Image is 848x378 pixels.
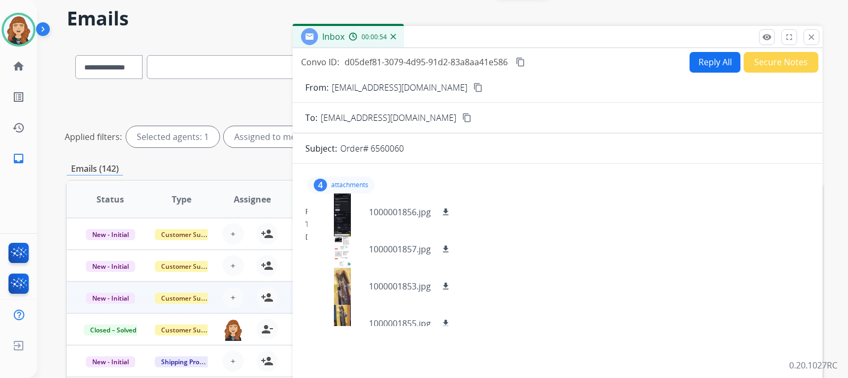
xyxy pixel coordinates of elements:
span: New - Initial [86,261,135,272]
p: 1000001855.jpg [369,317,431,330]
span: New - Initial [86,229,135,240]
img: agent-avatar [223,319,244,341]
mat-icon: close [807,32,816,42]
mat-icon: person_add [261,227,273,240]
h2: Emails [67,8,823,29]
mat-icon: content_copy [473,83,483,92]
mat-icon: fullscreen [784,32,794,42]
mat-icon: content_copy [516,57,525,67]
button: + [223,255,244,276]
button: Secure Notes [744,52,818,73]
div: Assigned to me [224,126,306,147]
span: Shipping Protection [155,356,227,367]
p: To: [305,111,317,124]
mat-icon: person_add [261,259,273,272]
span: Closed – Solved [84,324,143,336]
mat-icon: home [12,60,25,73]
span: Customer Support [155,324,224,336]
span: Customer Support [155,293,224,304]
button: + [223,223,244,244]
mat-icon: download [441,282,450,291]
mat-icon: download [441,207,450,217]
mat-icon: inbox [12,152,25,165]
mat-icon: download [441,244,450,254]
button: Reply All [690,52,740,73]
span: Customer Support [155,261,224,272]
span: + [231,355,235,367]
p: Order# 6560060 [340,142,404,155]
span: Type [172,193,191,206]
mat-icon: remove_red_eye [762,32,772,42]
span: + [231,227,235,240]
mat-icon: person_add [261,355,273,367]
p: From: [305,81,329,94]
button: + [223,287,244,308]
mat-icon: person_add [261,291,273,304]
button: + [223,350,244,372]
span: [EMAIL_ADDRESS][DOMAIN_NAME] [321,111,456,124]
p: attachments [331,181,368,189]
span: Customer Support [155,229,224,240]
div: To: [305,219,810,230]
span: d05def81-3079-4d95-91d2-83a8aa41e586 [344,56,508,68]
div: Date: [305,232,810,242]
p: Subject: [305,142,337,155]
span: New - Initial [86,293,135,304]
span: Assignee [234,193,271,206]
span: New - Initial [86,356,135,367]
p: Convo ID: [301,56,339,68]
p: Emails (142) [67,162,123,175]
span: + [231,259,235,272]
p: 0.20.1027RC [789,359,837,372]
p: [EMAIL_ADDRESS][DOMAIN_NAME] [332,81,467,94]
span: Status [96,193,124,206]
div: From: [305,206,810,217]
mat-icon: content_copy [462,113,472,122]
div: 4 [314,179,327,191]
p: 1000001856.jpg [369,206,431,218]
mat-icon: person_remove [261,323,273,336]
span: + [231,291,235,304]
span: Inbox [322,31,344,42]
span: 00:00:54 [361,33,387,41]
img: avatar [4,15,33,45]
mat-icon: download [441,319,450,328]
mat-icon: list_alt [12,91,25,103]
div: Selected agents: 1 [126,126,219,147]
p: 1000001853.jpg [369,280,431,293]
p: 1000001857.jpg [369,243,431,256]
mat-icon: history [12,121,25,134]
p: Applied filters: [65,130,122,143]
